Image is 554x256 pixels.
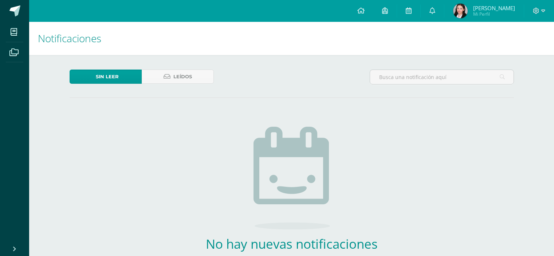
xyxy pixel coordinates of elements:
[473,4,515,12] span: [PERSON_NAME]
[370,70,514,84] input: Busca una notificación aquí
[96,70,119,83] span: Sin leer
[184,235,399,252] h2: No hay nuevas notificaciones
[173,70,192,83] span: Leídos
[70,70,142,84] a: Sin leer
[142,70,214,84] a: Leídos
[38,31,101,45] span: Notificaciones
[453,4,468,18] img: aeced7fb721702dc989cb3cf6ce3eb3c.png
[254,127,330,229] img: no_activities.png
[473,11,515,17] span: Mi Perfil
